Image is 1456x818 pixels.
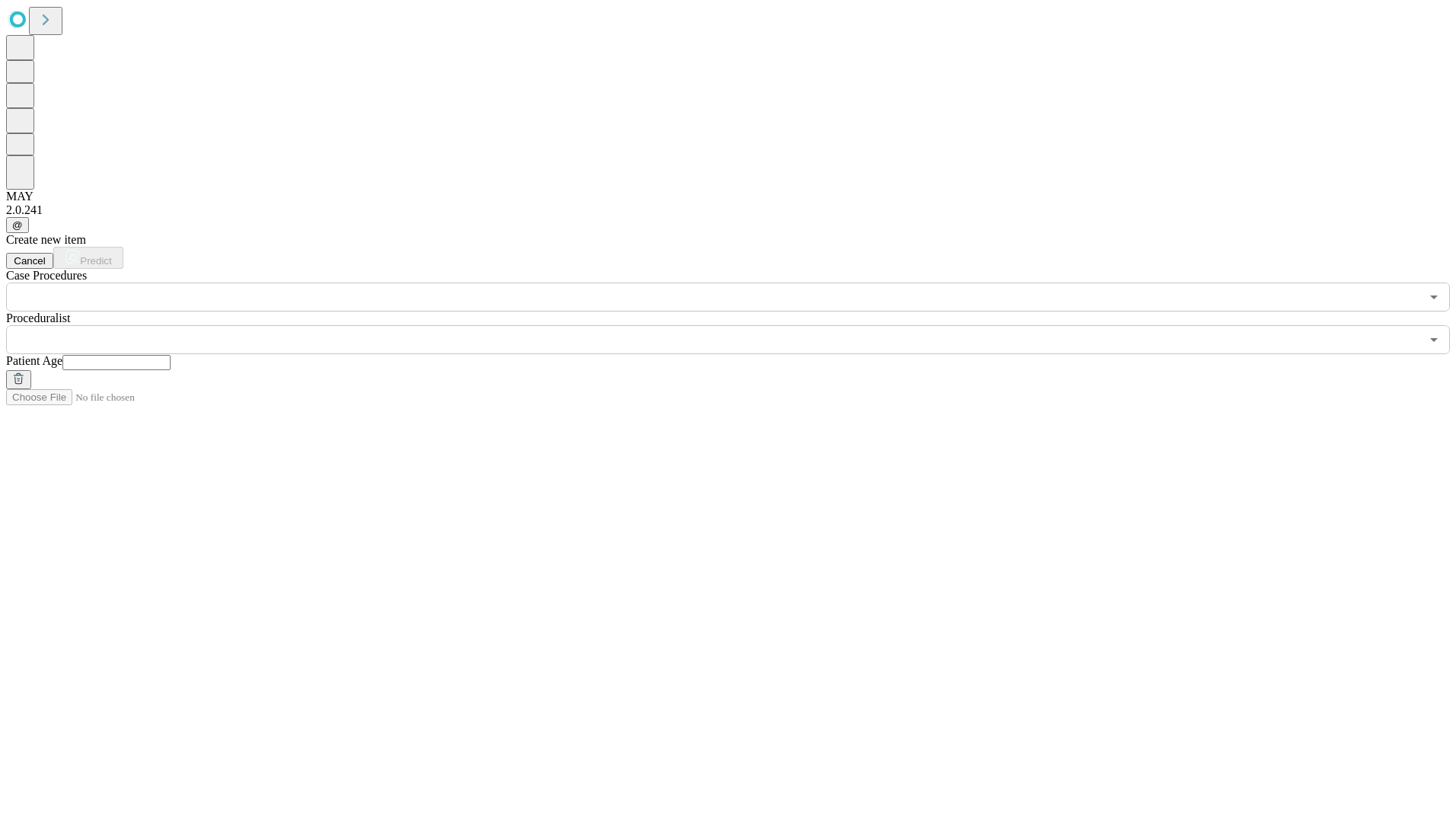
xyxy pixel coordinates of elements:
div: MAY [6,190,1450,203]
span: Create new item [6,233,86,246]
span: Cancel [14,255,46,267]
span: @ [12,219,23,231]
button: Predict [53,247,123,269]
span: Patient Age [6,354,62,367]
span: Scheduled Procedure [6,269,87,282]
button: Cancel [6,253,53,269]
button: @ [6,217,29,233]
button: Open [1423,286,1445,308]
button: Open [1423,329,1445,350]
span: Predict [80,255,111,267]
span: Proceduralist [6,312,70,324]
div: 2.0.241 [6,203,1450,217]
